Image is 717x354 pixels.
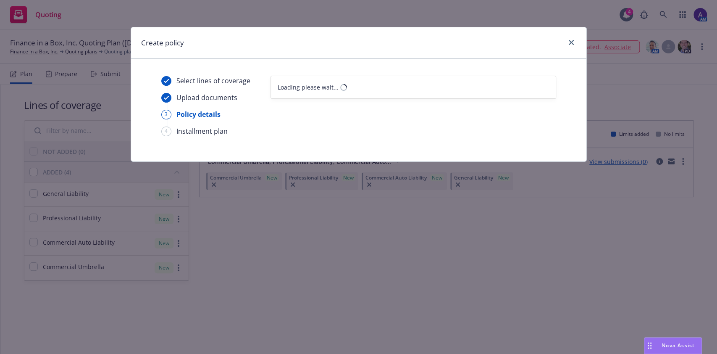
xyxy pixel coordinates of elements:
span: Nova Assist [662,342,695,349]
h1: Create policy [141,37,184,48]
div: Loading please wait... [278,83,339,92]
div: Upload documents [176,92,237,103]
div: 3 [161,110,171,119]
div: Policy details [176,109,221,119]
a: close [566,37,576,48]
div: Drag to move [644,338,655,354]
div: Select lines of coverage [176,76,250,86]
button: Nova Assist [644,337,702,354]
div: 4 [161,127,171,136]
div: Installment plan [176,126,228,136]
